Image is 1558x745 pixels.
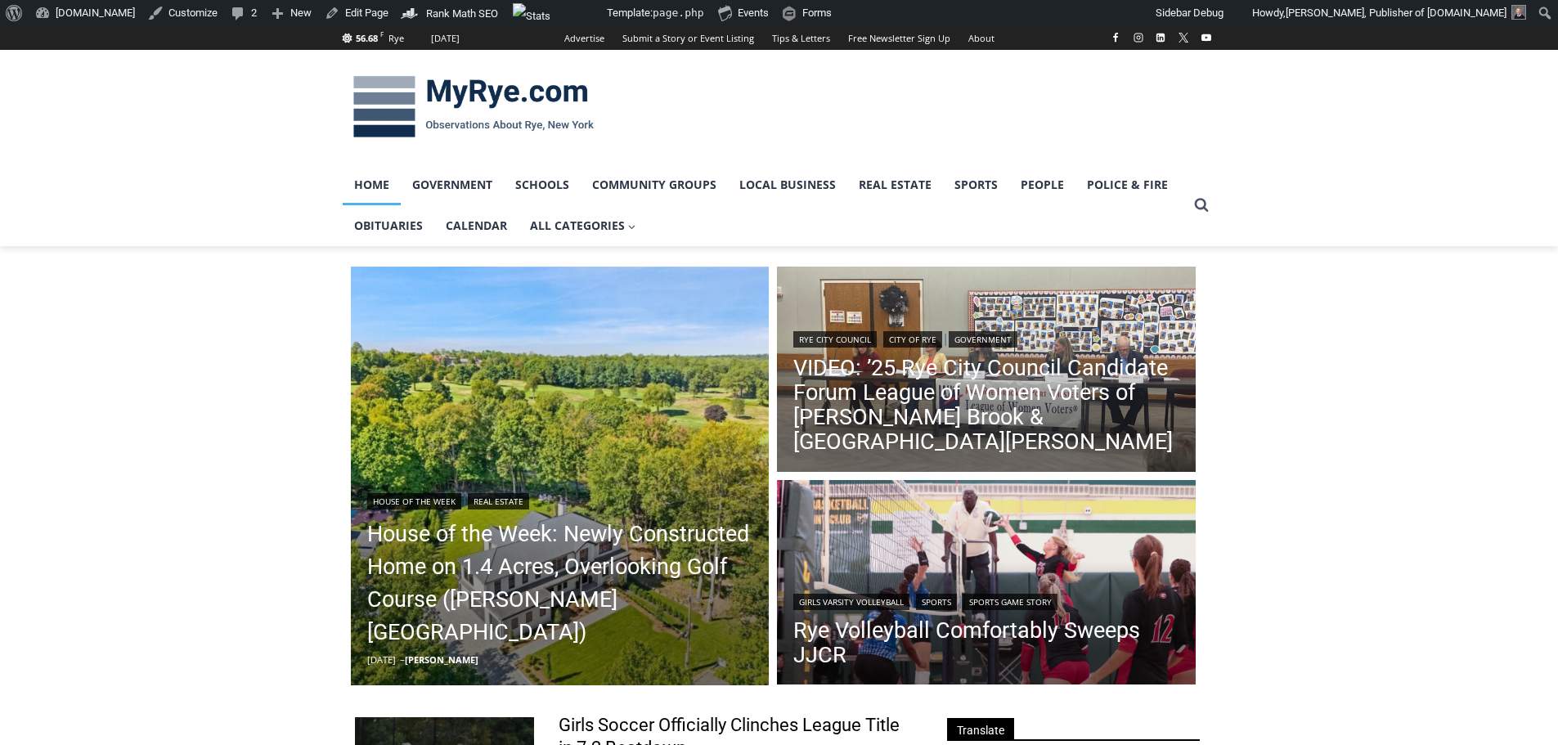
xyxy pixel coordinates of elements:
[653,7,704,19] span: page.php
[351,267,770,685] a: Read More House of the Week: Newly Constructed Home on 1.4 Acres, Overlooking Golf Course (Harris...
[793,356,1179,454] a: VIDEO: ’25 Rye City Council Candidate Forum League of Women Voters of [PERSON_NAME] Brook & [GEOG...
[1151,28,1170,47] a: Linkedin
[555,26,613,50] a: Advertise
[1187,191,1216,220] button: View Search Form
[581,164,728,205] a: Community Groups
[530,217,636,235] span: All Categories
[1197,28,1216,47] a: YouTube
[343,164,401,205] a: Home
[777,480,1196,689] a: Read More Rye Volleyball Comfortably Sweeps JJCR
[343,205,434,246] a: Obituaries
[777,267,1196,476] img: (PHOTO: The League of Women Voters of Rye, Rye Brook & Port Chester held a 2025 Rye City Council ...
[1009,164,1075,205] a: People
[947,718,1014,740] span: Translate
[434,205,519,246] a: Calendar
[883,331,942,348] a: City of Rye
[513,3,604,23] img: Views over 48 hours. Click for more Jetpack Stats.
[356,32,378,44] span: 56.68
[793,331,877,348] a: Rye City Council
[367,518,753,649] a: House of the Week: Newly Constructed Home on 1.4 Acres, Overlooking Golf Course ([PERSON_NAME][GE...
[401,164,504,205] a: Government
[367,653,396,666] time: [DATE]
[1075,164,1179,205] a: Police & Fire
[468,493,529,509] a: Real Estate
[777,267,1196,476] a: Read More VIDEO: ’25 Rye City Council Candidate Forum League of Women Voters of Rye, Rye Brook & ...
[793,594,909,610] a: Girls Varsity Volleyball
[367,493,461,509] a: House of the Week
[351,267,770,685] img: 11 Boxwood Lane, Rye
[343,164,1187,247] nav: Primary Navigation
[839,26,959,50] a: Free Newsletter Sign Up
[1129,28,1148,47] a: Instagram
[793,590,1179,610] div: | |
[943,164,1009,205] a: Sports
[426,7,498,20] span: Rank Math SEO
[367,490,753,509] div: |
[793,328,1179,348] div: | |
[916,594,957,610] a: Sports
[1286,7,1506,19] span: [PERSON_NAME], Publisher of [DOMAIN_NAME]
[613,26,763,50] a: Submit a Story or Event Listing
[380,29,384,38] span: F
[555,26,1003,50] nav: Secondary Navigation
[405,653,478,666] a: [PERSON_NAME]
[343,65,604,150] img: MyRye.com
[400,653,405,666] span: –
[847,164,943,205] a: Real Estate
[519,205,648,246] a: All Categories
[504,164,581,205] a: Schools
[777,480,1196,689] img: (PHOTO: Rye Volleyball's Olivia Lewis (#22) tapping the ball over the net on Saturday, September ...
[728,164,847,205] a: Local Business
[963,594,1057,610] a: Sports Game Story
[1174,28,1193,47] a: X
[763,26,839,50] a: Tips & Letters
[431,31,460,46] div: [DATE]
[1106,28,1125,47] a: Facebook
[793,618,1179,667] a: Rye Volleyball Comfortably Sweeps JJCR
[949,331,1017,348] a: Government
[959,26,1003,50] a: About
[388,31,404,46] div: Rye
